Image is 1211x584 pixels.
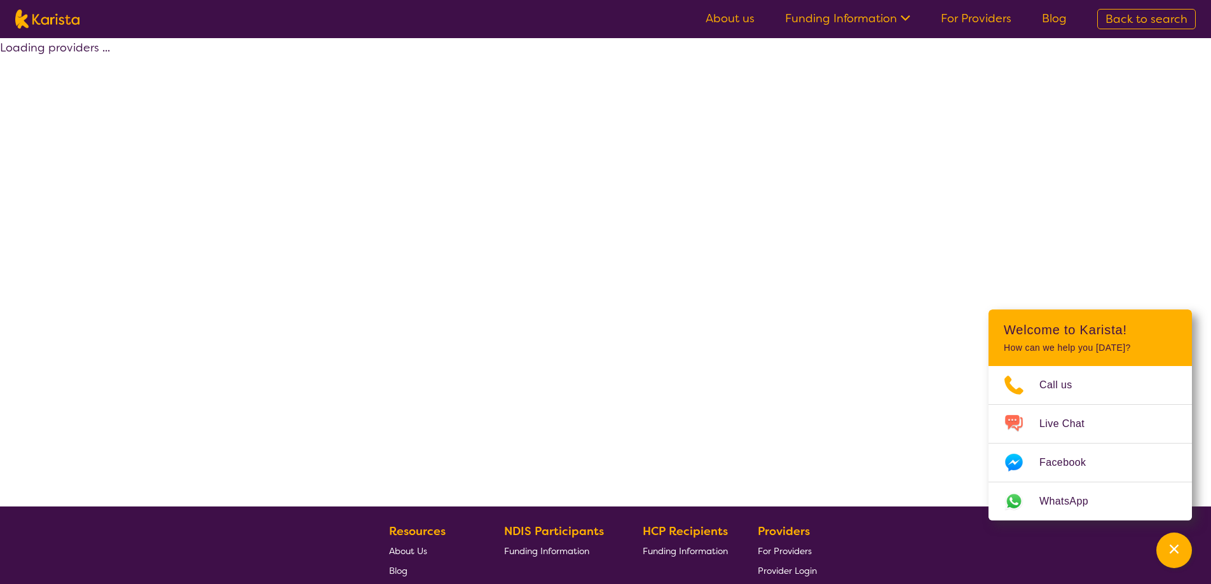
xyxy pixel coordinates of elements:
[389,545,427,557] span: About Us
[989,482,1192,520] a: Web link opens in a new tab.
[643,541,728,560] a: Funding Information
[758,560,817,580] a: Provider Login
[389,560,474,580] a: Blog
[504,545,589,557] span: Funding Information
[941,11,1011,26] a: For Providers
[758,565,817,576] span: Provider Login
[1039,414,1100,433] span: Live Chat
[785,11,910,26] a: Funding Information
[1105,11,1187,27] span: Back to search
[643,545,728,557] span: Funding Information
[1156,533,1192,568] button: Channel Menu
[706,11,755,26] a: About us
[389,565,407,576] span: Blog
[1042,11,1067,26] a: Blog
[643,524,728,539] b: HCP Recipients
[1039,453,1101,472] span: Facebook
[504,541,613,560] a: Funding Information
[389,524,446,539] b: Resources
[1039,376,1088,395] span: Call us
[758,524,810,539] b: Providers
[989,309,1192,520] div: Channel Menu
[1004,322,1177,337] h2: Welcome to Karista!
[989,366,1192,520] ul: Choose channel
[1004,343,1177,353] p: How can we help you [DATE]?
[389,541,474,560] a: About Us
[758,541,817,560] a: For Providers
[758,545,812,557] span: For Providers
[1039,492,1104,511] span: WhatsApp
[15,10,79,29] img: Karista logo
[1097,9,1196,29] a: Back to search
[504,524,604,539] b: NDIS Participants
